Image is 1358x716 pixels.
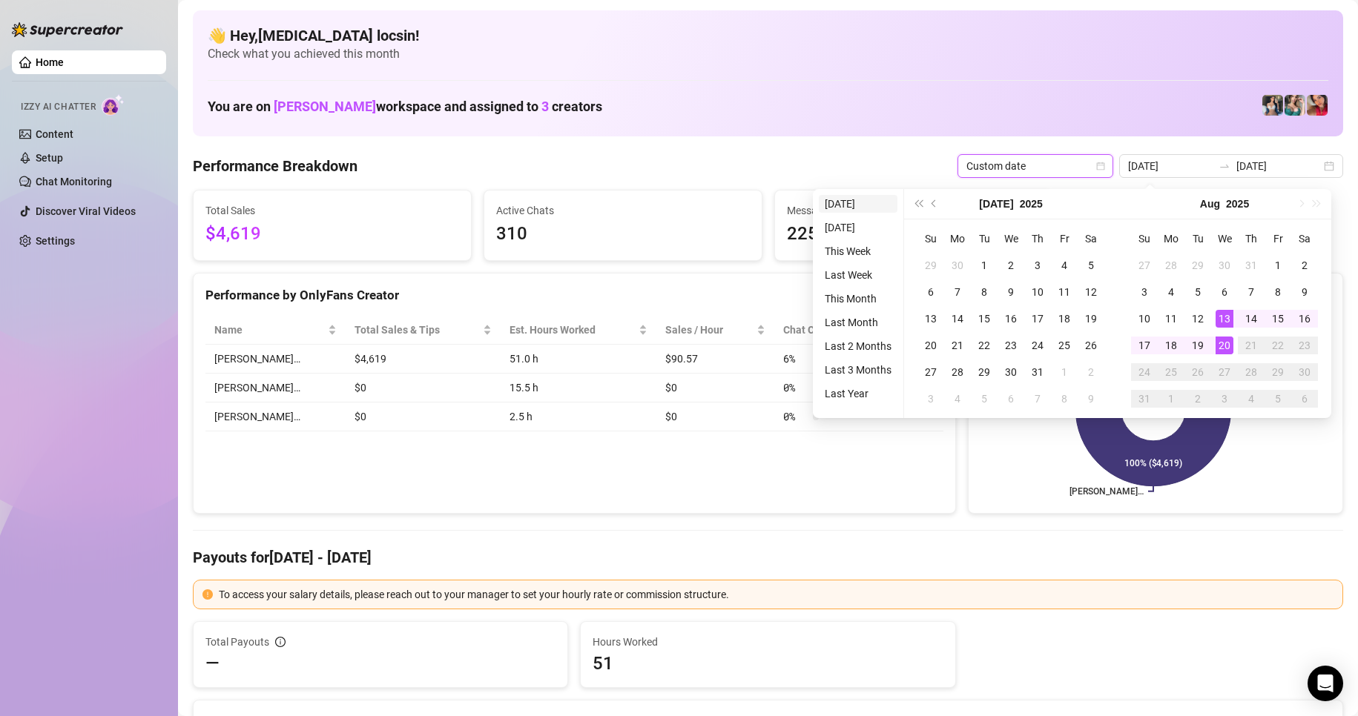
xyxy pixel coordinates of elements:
[1269,363,1287,381] div: 29
[1291,305,1318,332] td: 2025-08-16
[1307,95,1328,116] img: Vanessa
[1051,279,1078,305] td: 2025-07-11
[1211,332,1238,359] td: 2025-08-20
[1211,359,1238,385] td: 2025-08-27
[774,316,943,345] th: Chat Conversion
[971,225,998,252] th: Tu
[1162,337,1180,354] div: 18
[1265,359,1291,385] td: 2025-08-29
[1024,252,1051,279] td: 2025-07-03
[917,332,944,359] td: 2025-07-20
[819,195,897,213] li: [DATE]
[1135,337,1153,354] div: 17
[1082,337,1100,354] div: 26
[1002,256,1020,274] div: 2
[944,305,971,332] td: 2025-07-14
[1242,310,1260,328] div: 14
[819,290,897,308] li: This Month
[1296,363,1313,381] div: 30
[1055,310,1073,328] div: 18
[1184,305,1211,332] td: 2025-08-12
[1184,359,1211,385] td: 2025-08-26
[1024,332,1051,359] td: 2025-07-24
[593,634,943,650] span: Hours Worked
[971,305,998,332] td: 2025-07-15
[1238,279,1265,305] td: 2025-08-07
[1216,283,1233,301] div: 6
[1082,283,1100,301] div: 12
[971,359,998,385] td: 2025-07-29
[922,256,940,274] div: 29
[1184,279,1211,305] td: 2025-08-05
[1200,189,1220,219] button: Choose a month
[1262,95,1283,116] img: Katy
[1158,359,1184,385] td: 2025-08-25
[1269,390,1287,408] div: 5
[501,374,656,402] td: 15.5 h
[819,242,897,260] li: This Week
[1189,283,1207,301] div: 5
[36,176,112,188] a: Chat Monitoring
[593,652,943,675] span: 51
[998,359,1024,385] td: 2025-07-30
[1242,363,1260,381] div: 28
[998,252,1024,279] td: 2025-07-02
[1082,310,1100,328] div: 19
[1296,390,1313,408] div: 6
[1184,252,1211,279] td: 2025-07-29
[12,22,123,37] img: logo-BBDzfeDw.svg
[1265,252,1291,279] td: 2025-08-01
[944,332,971,359] td: 2025-07-21
[966,155,1104,177] span: Custom date
[1162,310,1180,328] div: 11
[102,94,125,116] img: AI Chatter
[1078,252,1104,279] td: 2025-07-05
[1211,385,1238,412] td: 2025-09-03
[949,310,966,328] div: 14
[208,25,1328,46] h4: 👋 Hey, [MEDICAL_DATA] locsin !
[1131,279,1158,305] td: 2025-08-03
[998,305,1024,332] td: 2025-07-16
[1158,332,1184,359] td: 2025-08-18
[1162,390,1180,408] div: 1
[205,202,459,219] span: Total Sales
[1029,256,1046,274] div: 3
[205,402,346,431] td: [PERSON_NAME]…
[1078,332,1104,359] td: 2025-07-26
[1082,256,1100,274] div: 5
[219,586,1334,603] div: To access your salary details, please reach out to your manager to set your hourly rate or commis...
[922,283,940,301] div: 6
[922,310,940,328] div: 13
[1238,385,1265,412] td: 2025-09-04
[1029,283,1046,301] div: 10
[1296,256,1313,274] div: 2
[205,345,346,374] td: [PERSON_NAME]…
[917,385,944,412] td: 2025-08-03
[36,152,63,164] a: Setup
[656,374,774,402] td: $0
[922,337,940,354] div: 20
[1236,158,1321,174] input: End date
[783,379,807,396] span: 0 %
[1162,256,1180,274] div: 28
[1265,225,1291,252] th: Fr
[665,322,754,338] span: Sales / Hour
[917,279,944,305] td: 2025-07-06
[205,652,220,675] span: —
[819,219,897,236] li: [DATE]
[346,374,501,402] td: $0
[1078,359,1104,385] td: 2025-08-02
[787,202,1041,219] span: Messages Sent
[1291,279,1318,305] td: 2025-08-09
[926,189,943,219] button: Previous month (PageUp)
[346,402,501,431] td: $0
[787,220,1041,248] span: 2257
[819,266,897,284] li: Last Week
[1265,385,1291,412] td: 2025-09-05
[346,316,501,345] th: Total Sales & Tips
[205,374,346,402] td: [PERSON_NAME]…
[917,305,944,332] td: 2025-07-13
[1135,283,1153,301] div: 3
[1216,310,1233,328] div: 13
[1242,390,1260,408] div: 4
